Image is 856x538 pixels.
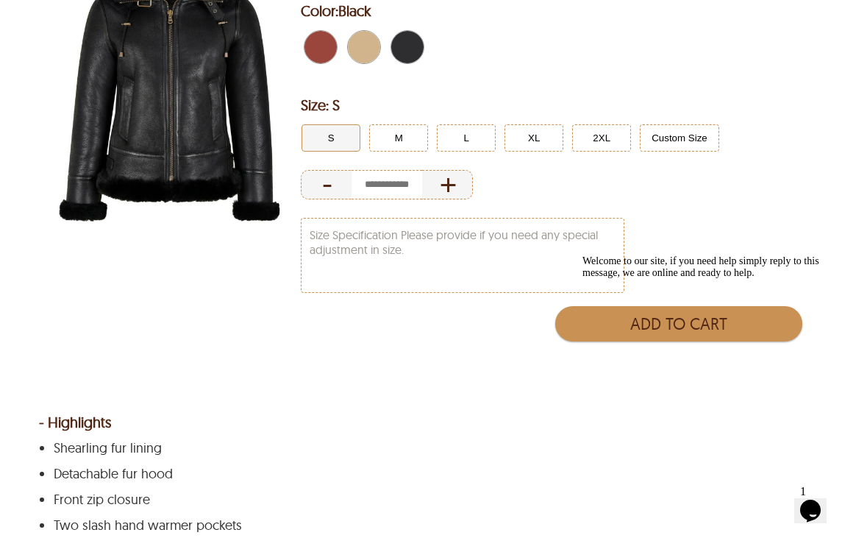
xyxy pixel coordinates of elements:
[302,124,360,152] button: Click to select S
[301,91,810,120] h2: Selected Filter by Size: S
[555,306,802,341] button: Add to Cart
[577,249,841,472] iframe: chat widget
[553,349,802,382] iframe: PayPal
[422,170,473,199] div: Increase Quantity of Item
[338,1,371,20] span: Black
[640,124,719,152] button: Click to select Custom Size
[369,124,428,152] button: Click to select M
[54,467,791,481] p: Detachable fur hood
[388,27,427,67] div: Black
[437,124,496,152] button: Click to select L
[794,479,841,523] iframe: chat widget
[572,124,631,152] button: Click to select 2XL
[54,441,791,456] p: Shearling fur lining
[54,492,791,507] p: Front zip closure
[504,124,563,152] button: Click to select XL
[6,6,243,29] span: Welcome to our site, if you need help simply reply to this message, we are online and ready to help.
[301,170,352,199] div: Decrease Quantity of Item
[302,219,624,292] textarea: Size Specification Please provide if you need any special adjustment in size.
[344,27,384,67] div: Tan
[6,6,271,29] div: Welcome to our site, if you need help simply reply to this message, we are online and ready to help.
[301,27,340,67] div: Cognac
[54,518,791,533] p: Two slash hand warmer pockets
[39,415,810,430] div: - Highlights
